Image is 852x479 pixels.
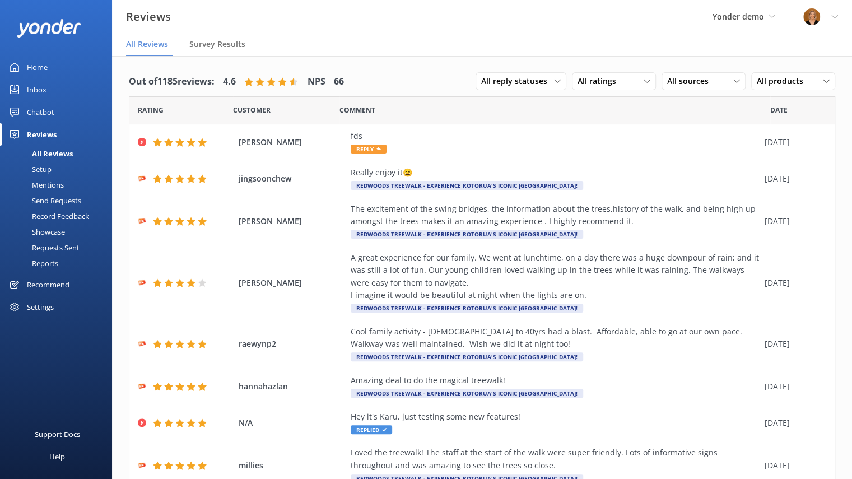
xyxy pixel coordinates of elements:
[339,105,375,115] span: Question
[351,411,759,423] div: Hey it's Karu, just testing some new features!
[351,166,759,179] div: Really enjoy it😄
[239,173,345,185] span: jingsoonchew
[27,101,54,123] div: Chatbot
[765,417,821,429] div: [DATE]
[7,177,64,193] div: Mentions
[351,130,759,142] div: fds
[765,277,821,289] div: [DATE]
[239,215,345,227] span: [PERSON_NAME]
[138,105,164,115] span: Date
[7,146,73,161] div: All Reviews
[27,123,57,146] div: Reviews
[351,230,583,239] div: Redwoods Treewalk - experience Rotorua's iconic [GEOGRAPHIC_DATA]!
[7,193,81,208] div: Send Requests
[351,447,759,472] div: Loved the treewalk! The staff at the start of the walk were super friendly. Lots of informative s...
[7,208,89,224] div: Record Feedback
[7,240,80,255] div: Requests Sent
[7,146,112,161] a: All Reviews
[7,255,112,271] a: Reports
[27,78,46,101] div: Inbox
[713,11,764,22] span: Yonder demo
[765,173,821,185] div: [DATE]
[7,255,58,271] div: Reports
[578,75,623,87] span: All ratings
[129,75,215,89] h4: Out of 1185 reviews:
[351,181,583,190] div: Redwoods Treewalk - experience Rotorua's iconic [GEOGRAPHIC_DATA]!
[7,177,112,193] a: Mentions
[351,325,759,351] div: Cool family activity - [DEMOGRAPHIC_DATA] to 40yrs had a blast. Affordable, able to go at our own...
[239,417,345,429] span: N/A
[7,193,112,208] a: Send Requests
[803,8,820,25] img: 1-1617059290.jpg
[351,145,387,154] span: Reply
[308,75,325,89] h4: NPS
[27,56,48,78] div: Home
[7,240,112,255] a: Requests Sent
[7,208,112,224] a: Record Feedback
[770,105,788,115] span: Date
[7,224,112,240] a: Showcase
[351,203,759,228] div: The excitement of the swing bridges, the information about the trees,history of the walk, and bei...
[239,136,345,148] span: [PERSON_NAME]
[49,445,65,468] div: Help
[765,338,821,350] div: [DATE]
[126,8,171,26] h3: Reviews
[27,273,69,296] div: Recommend
[765,459,821,472] div: [DATE]
[765,380,821,393] div: [DATE]
[765,215,821,227] div: [DATE]
[757,75,810,87] span: All products
[351,304,583,313] div: Redwoods Treewalk - experience Rotorua's iconic [GEOGRAPHIC_DATA]!
[765,136,821,148] div: [DATE]
[7,161,112,177] a: Setup
[17,19,81,38] img: yonder-white-logo.png
[223,75,236,89] h4: 4.6
[35,423,80,445] div: Support Docs
[667,75,715,87] span: All sources
[351,374,759,387] div: Amazing deal to do the magical treewalk!
[334,75,344,89] h4: 66
[239,459,345,472] span: millies
[239,380,345,393] span: hannahazlan
[7,224,65,240] div: Showcase
[233,105,271,115] span: Date
[351,425,392,434] span: Replied
[239,338,345,350] span: raewynp2
[126,39,168,50] span: All Reviews
[7,161,52,177] div: Setup
[239,277,345,289] span: [PERSON_NAME]
[189,39,245,50] span: Survey Results
[351,352,583,361] div: Redwoods Treewalk - experience Rotorua's iconic [GEOGRAPHIC_DATA]!
[351,252,759,302] div: A great experience for our family. We went at lunchtime, on a day there was a huge downpour of ra...
[481,75,554,87] span: All reply statuses
[27,296,54,318] div: Settings
[351,389,583,398] div: Redwoods Treewalk - experience Rotorua's iconic [GEOGRAPHIC_DATA]!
